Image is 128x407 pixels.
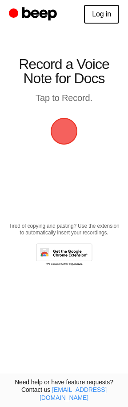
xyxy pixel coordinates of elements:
[51,118,77,145] button: Beep Logo
[16,93,112,104] p: Tap to Record.
[40,386,107,401] a: [EMAIL_ADDRESS][DOMAIN_NAME]
[5,386,123,402] span: Contact us
[7,223,121,236] p: Tired of copying and pasting? Use the extension to automatically insert your recordings.
[84,5,119,24] a: Log in
[16,57,112,85] h1: Record a Voice Note for Docs
[9,6,59,23] a: Beep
